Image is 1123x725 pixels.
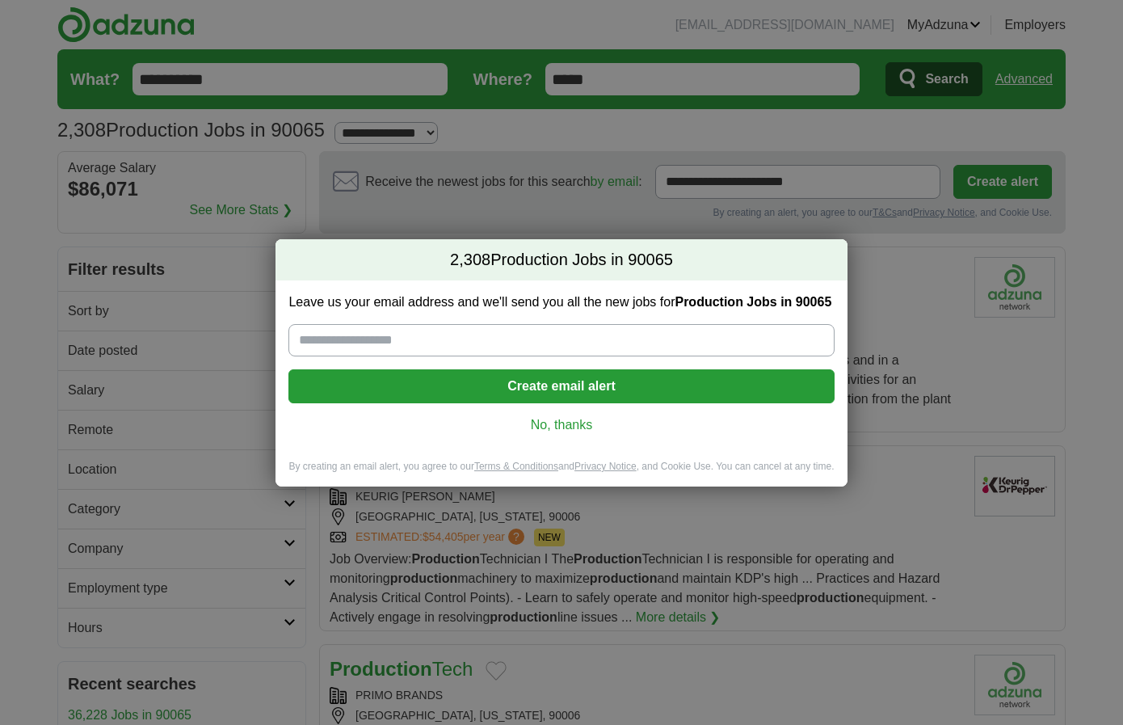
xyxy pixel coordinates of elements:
button: Create email alert [288,369,834,403]
a: Terms & Conditions [474,461,558,472]
strong: Production Jobs in 90065 [675,295,831,309]
a: No, thanks [301,416,821,434]
div: By creating an email alert, you agree to our and , and Cookie Use. You can cancel at any time. [275,460,847,487]
a: Privacy Notice [574,461,637,472]
h2: Production Jobs in 90065 [275,239,847,281]
label: Leave us your email address and we'll send you all the new jobs for [288,293,834,311]
span: 2,308 [450,249,490,272]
